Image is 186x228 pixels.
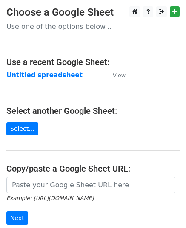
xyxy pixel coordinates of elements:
a: Select... [6,122,38,135]
h3: Choose a Google Sheet [6,6,180,19]
p: Use one of the options below... [6,22,180,31]
small: Example: [URL][DOMAIN_NAME] [6,195,94,201]
input: Next [6,211,28,225]
h4: Select another Google Sheet: [6,106,180,116]
h4: Copy/paste a Google Sheet URL: [6,163,180,174]
a: Untitled spreadsheet [6,71,83,79]
h4: Use a recent Google Sheet: [6,57,180,67]
a: View [104,71,126,79]
input: Paste your Google Sheet URL here [6,177,175,193]
small: View [113,72,126,79]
